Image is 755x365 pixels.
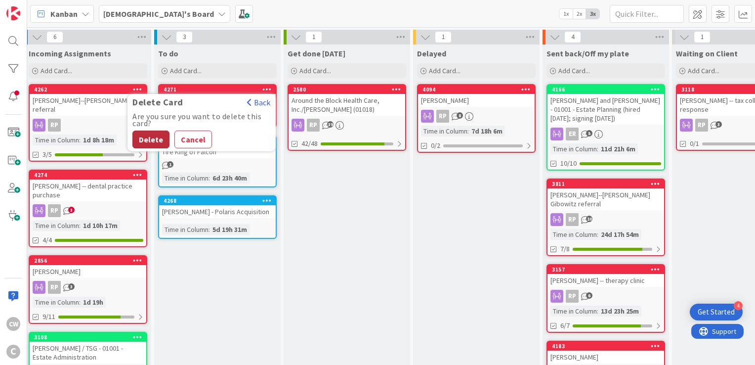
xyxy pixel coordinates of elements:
span: : [597,229,598,240]
button: Delete [132,131,169,148]
div: RP [30,281,146,294]
div: 4274 [30,171,146,180]
span: : [79,297,81,308]
span: : [467,126,469,137]
div: [PERSON_NAME] / TSG - 01001 - Estate Administration [30,342,146,364]
div: RP [566,213,579,226]
div: 4271 [164,86,276,93]
div: 4183 [547,342,664,351]
span: 3 [68,283,75,290]
div: Tire King of Falcon [159,145,276,158]
div: 7d 18h 6m [469,126,505,137]
span: Kanban [50,8,78,20]
div: Open Get Started checklist, remaining modules: 4 [690,304,743,320]
button: Back [247,97,271,108]
div: [PERSON_NAME] [418,94,535,107]
div: Time in Column [550,229,597,240]
div: 3157 [552,266,664,273]
span: Support [21,1,45,13]
input: Quick Filter... [610,5,684,23]
div: 2856 [30,256,146,265]
div: Time in Column [33,220,79,231]
span: 39 [327,121,334,128]
div: 4094 [422,86,535,93]
span: 1 [435,31,452,43]
div: RP [547,290,664,303]
div: [PERSON_NAME] [30,265,146,278]
span: 3 [715,121,722,128]
div: Time in Column [33,297,79,308]
span: 6 [586,292,592,299]
span: 1 [167,161,173,168]
span: : [79,220,81,231]
span: 2x [573,9,586,19]
div: 4271Delete CardBackAre you sure you want to delete this card?DeleteCancel [159,85,276,94]
span: : [597,143,598,154]
div: 4271Delete CardBackAre you sure you want to delete this card?DeleteCancel[PERSON_NAME] [159,85,276,107]
span: 3 [176,31,193,43]
span: 1 [694,31,711,43]
div: RP [307,119,320,132]
div: 4274[PERSON_NAME] -- dental practice purchase [30,171,146,201]
div: 1d 8h 18m [81,135,117,145]
span: 0/2 [431,140,440,151]
div: RP [695,119,708,132]
div: 4268 [159,196,276,205]
div: Time in Column [33,135,79,145]
span: : [79,135,81,145]
span: Add Card... [299,66,331,75]
div: 4094 [418,85,535,94]
div: ER [566,128,579,140]
span: 7/8 [560,244,570,254]
div: 3157 [547,265,664,274]
span: 3x [586,9,599,19]
div: [PERSON_NAME] and [PERSON_NAME] - 01001 - Estate Planning (hired [DATE]; signing [DATE]) [547,94,664,125]
span: 8 [457,112,463,119]
span: Add Card... [429,66,461,75]
div: ER [547,128,664,140]
div: [PERSON_NAME]--[PERSON_NAME] referral [30,94,146,116]
div: 3811[PERSON_NAME]--[PERSON_NAME] Gibowitz referral [547,180,664,210]
span: 10 [586,216,592,222]
div: Around the Block Health Care, Inc./[PERSON_NAME] (01018) [289,94,405,116]
div: 4268[PERSON_NAME] - Polaris Acquisition [159,196,276,218]
div: 4262 [34,86,146,93]
span: 1 [305,31,322,43]
div: [PERSON_NAME]--[PERSON_NAME] Gibowitz referral [547,188,664,210]
div: RP [48,281,61,294]
div: 3157[PERSON_NAME] -- therapy clinic [547,265,664,287]
span: Delete Card [127,97,188,107]
span: 4 [564,31,581,43]
span: 3/5 [42,149,52,160]
span: 1x [559,9,573,19]
div: 1d 10h 17m [81,220,120,231]
span: 0/1 [690,138,699,149]
div: Time in Column [421,126,467,137]
div: RP [436,110,449,123]
div: Time in Column [162,224,209,235]
div: RP [547,213,664,226]
span: : [209,173,210,183]
span: Get done TODAY [288,48,345,58]
div: 24d 17h 54m [598,229,641,240]
div: RP [30,204,146,217]
span: 5 [586,130,592,137]
div: Time in Column [550,143,597,154]
div: 2580 [289,85,405,94]
div: 3811 [547,180,664,188]
div: Time in Column [550,306,597,317]
b: [DEMOGRAPHIC_DATA]'s Board [103,9,214,19]
div: 3811 [552,181,664,187]
span: 6 [46,31,63,43]
div: C [6,345,20,359]
span: 6/7 [560,320,570,331]
div: RP [566,290,579,303]
span: To do [158,48,178,58]
span: Add Card... [688,66,719,75]
div: Time in Column [162,173,209,183]
div: 11d 21h 6m [598,143,638,154]
span: Add Card... [41,66,72,75]
div: 2580 [293,86,405,93]
span: Incoming Assignments [29,48,111,58]
div: 4 [734,301,743,310]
